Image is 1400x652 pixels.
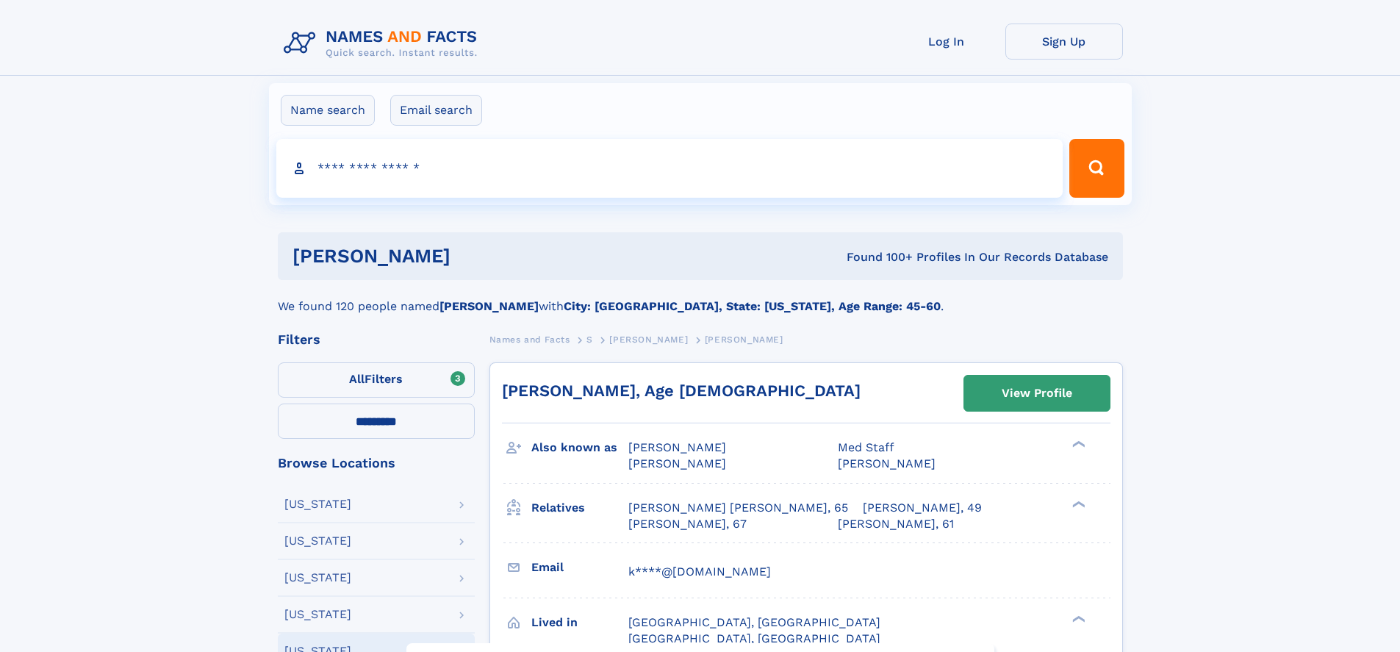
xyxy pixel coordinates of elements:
[586,334,593,345] span: S
[531,435,628,460] h3: Also known as
[628,516,747,532] a: [PERSON_NAME], 67
[278,456,475,470] div: Browse Locations
[648,249,1108,265] div: Found 100+ Profiles In Our Records Database
[278,333,475,346] div: Filters
[705,334,783,345] span: [PERSON_NAME]
[1069,440,1086,449] div: ❯
[502,381,861,400] a: [PERSON_NAME], Age [DEMOGRAPHIC_DATA]
[888,24,1005,60] a: Log In
[278,280,1123,315] div: We found 120 people named with .
[1069,139,1124,198] button: Search Button
[349,372,365,386] span: All
[284,535,351,547] div: [US_STATE]
[586,330,593,348] a: S
[628,500,848,516] a: [PERSON_NAME] [PERSON_NAME], 65
[964,376,1110,411] a: View Profile
[1069,614,1086,623] div: ❯
[284,609,351,620] div: [US_STATE]
[531,495,628,520] h3: Relatives
[1069,499,1086,509] div: ❯
[628,631,880,645] span: [GEOGRAPHIC_DATA], [GEOGRAPHIC_DATA]
[609,334,688,345] span: [PERSON_NAME]
[284,498,351,510] div: [US_STATE]
[1005,24,1123,60] a: Sign Up
[278,24,489,63] img: Logo Names and Facts
[531,610,628,635] h3: Lived in
[564,299,941,313] b: City: [GEOGRAPHIC_DATA], State: [US_STATE], Age Range: 45-60
[1002,376,1072,410] div: View Profile
[863,500,982,516] a: [PERSON_NAME], 49
[276,139,1063,198] input: search input
[838,456,936,470] span: [PERSON_NAME]
[838,516,954,532] a: [PERSON_NAME], 61
[628,615,880,629] span: [GEOGRAPHIC_DATA], [GEOGRAPHIC_DATA]
[284,572,351,584] div: [US_STATE]
[609,330,688,348] a: [PERSON_NAME]
[292,247,649,265] h1: [PERSON_NAME]
[489,330,570,348] a: Names and Facts
[281,95,375,126] label: Name search
[439,299,539,313] b: [PERSON_NAME]
[278,362,475,398] label: Filters
[390,95,482,126] label: Email search
[628,440,726,454] span: [PERSON_NAME]
[628,456,726,470] span: [PERSON_NAME]
[838,440,894,454] span: Med Staff
[531,555,628,580] h3: Email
